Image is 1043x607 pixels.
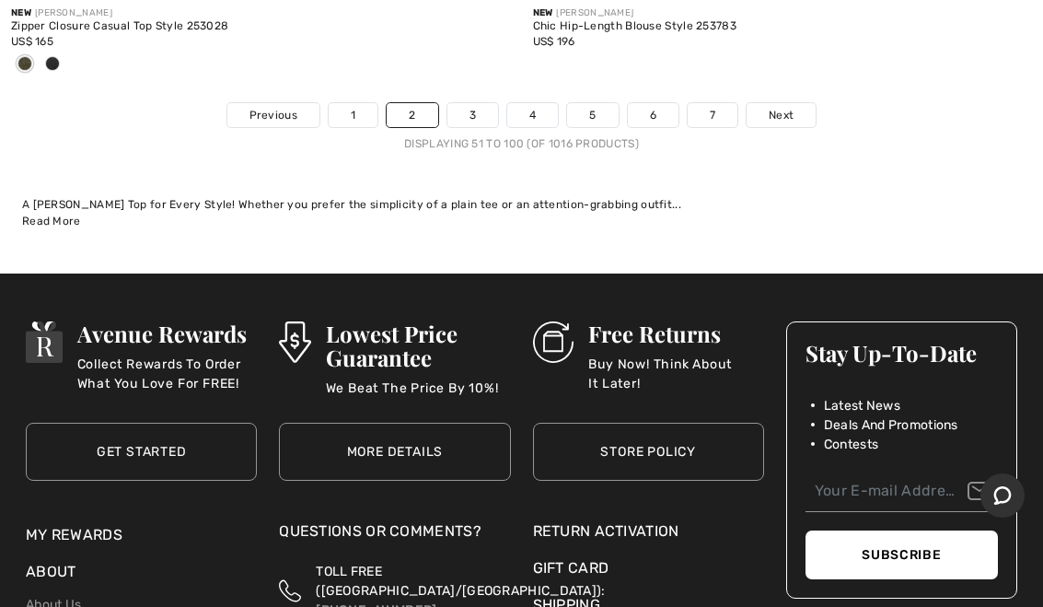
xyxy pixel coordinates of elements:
div: Zipper Closure Casual Top Style 253028 [11,20,511,33]
span: Next [769,107,794,123]
a: 7 [688,103,737,127]
input: Your E-mail Address [805,471,998,512]
a: Get Started [26,423,257,481]
a: 5 [567,103,618,127]
img: Avenue Rewards [26,321,63,363]
div: [PERSON_NAME] [533,6,1033,20]
p: Buy Now! Think About It Later! [588,355,763,391]
span: Contests [824,435,878,454]
p: We Beat The Price By 10%! [326,379,511,415]
a: 3 [447,103,498,127]
img: Free Returns [533,321,574,363]
a: 4 [507,103,558,127]
a: Gift Card [533,557,764,579]
div: Avocado [11,50,39,80]
a: 2 [387,103,437,127]
a: Previous [227,103,319,127]
h3: Free Returns [588,321,763,345]
span: US$ 165 [11,35,53,48]
span: New [533,7,553,18]
div: Questions or Comments? [279,520,510,552]
button: Subscribe [805,531,998,579]
a: Store Policy [533,423,764,481]
span: New [11,7,31,18]
div: Chic Hip-Length Blouse Style 253783 [533,20,1033,33]
img: Lowest Price Guarantee [279,321,310,363]
span: US$ 196 [533,35,575,48]
div: [PERSON_NAME] [11,6,511,20]
h3: Avenue Rewards [77,321,258,345]
a: Next [747,103,816,127]
a: My Rewards [26,526,122,543]
span: Deals And Promotions [824,415,958,435]
h3: Stay Up-To-Date [805,341,998,365]
a: 1 [329,103,377,127]
span: Previous [249,107,297,123]
a: 6 [628,103,678,127]
span: Latest News [824,396,900,415]
div: A [PERSON_NAME] Top for Every Style! Whether you prefer the simplicity of a plain tee or an atten... [22,196,1021,213]
a: Return Activation [533,520,764,543]
p: Collect Rewards To Order What You Love For FREE! [77,355,258,391]
iframe: Opens a widget where you can chat to one of our agents [980,473,1025,519]
div: Black [39,50,66,80]
div: About [26,561,257,592]
span: Read More [22,215,81,228]
a: More Details [279,423,510,481]
h3: Lowest Price Guarantee [326,321,511,369]
span: TOLL FREE ([GEOGRAPHIC_DATA]/[GEOGRAPHIC_DATA]): [316,564,605,599]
